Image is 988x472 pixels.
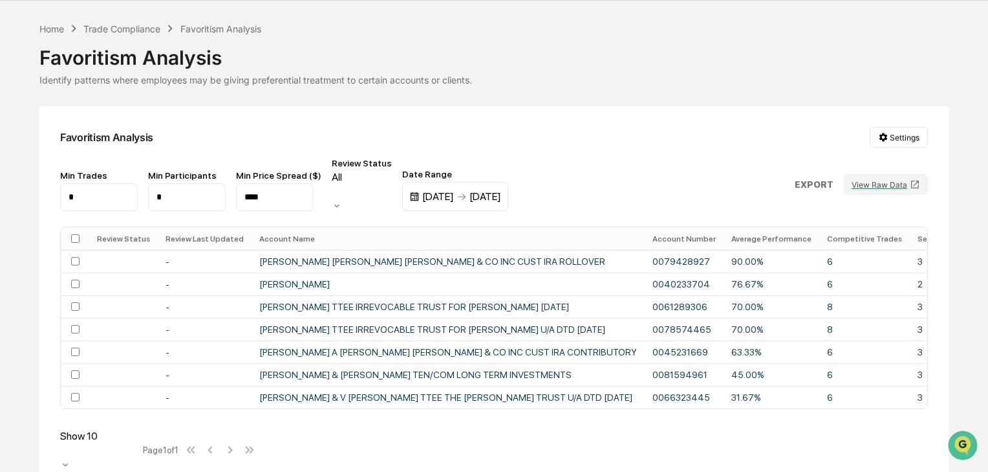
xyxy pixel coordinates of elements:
[252,386,645,409] td: [PERSON_NAME] & V [PERSON_NAME] TTEE THE [PERSON_NAME] TRUST U/A DTD [DATE]
[409,192,420,202] img: calendar
[129,219,156,229] span: Pylon
[26,163,83,176] span: Preclearance
[469,190,501,203] div: [DATE]
[456,192,467,202] img: arrow right
[819,227,910,250] th: Competitive Trades
[724,341,819,363] td: 63.33%
[645,363,724,386] td: 0081594961
[819,273,910,295] td: 6
[724,386,819,409] td: 31.67%
[795,179,833,190] p: EXPORT
[39,74,949,85] div: Identify patterns where employees may be giving preferential treatment to certain accounts or cli...
[910,363,963,386] td: 3
[724,318,819,341] td: 70.00%
[107,163,160,176] span: Attestations
[252,227,645,250] th: Account Name
[252,295,645,318] td: [PERSON_NAME] TTEE IRREVOCABLE TRUST FOR [PERSON_NAME] [DATE]
[844,174,928,195] button: View Raw Data
[89,158,166,181] a: 🗄️Attestations
[158,273,252,295] td: -
[910,273,963,295] td: 2
[910,295,963,318] td: 3
[724,295,819,318] td: 70.00%
[158,295,252,318] td: -
[13,99,36,122] img: 1746055101610-c473b297-6a78-478c-a979-82029cc54cd1
[819,250,910,273] td: 6
[158,318,252,341] td: -
[332,158,392,168] div: Review Status
[180,23,261,34] div: Favoritism Analysis
[252,273,645,295] td: [PERSON_NAME]
[252,341,645,363] td: [PERSON_NAME] A [PERSON_NAME] [PERSON_NAME] & CO INC CUST IRA CONTRIBUTORY
[947,429,982,464] iframe: Open customer support
[910,341,963,363] td: 3
[910,250,963,273] td: 3
[819,295,910,318] td: 8
[910,386,963,409] td: 3
[83,23,160,34] div: Trade Compliance
[236,170,321,181] div: Min Price Spread ($)
[645,227,724,250] th: Account Number
[645,318,724,341] td: 0078574465
[252,363,645,386] td: [PERSON_NAME] & [PERSON_NAME] TEN/COM LONG TERM INVESTMENTS
[724,273,819,295] td: 76.67%
[60,170,138,181] div: Min Trades
[91,219,156,229] a: Powered byPylon
[724,227,819,250] th: Average Performance
[220,103,235,118] button: Start new chat
[252,318,645,341] td: [PERSON_NAME] TTEE IRREVOCABLE TRUST FOR [PERSON_NAME] U/A DTD [DATE]
[148,170,226,181] div: Min Participants
[422,190,454,203] div: [DATE]
[332,171,392,183] div: All
[94,164,104,175] div: 🗄️
[252,250,645,273] td: [PERSON_NAME] [PERSON_NAME] [PERSON_NAME] & CO INC CUST IRA ROLLOVER
[645,273,724,295] td: 0040233704
[910,318,963,341] td: 3
[26,188,81,201] span: Data Lookup
[13,189,23,199] div: 🔎
[158,363,252,386] td: -
[819,318,910,341] td: 8
[819,386,910,409] td: 6
[89,227,158,250] th: Review Status
[724,250,819,273] td: 90.00%
[8,158,89,181] a: 🖐️Preclearance
[645,341,724,363] td: 0045231669
[60,430,138,442] div: Show 10
[39,23,64,34] div: Home
[870,127,928,148] button: Settings
[143,445,178,455] div: Page 1 of 1
[645,250,724,273] td: 0079428927
[158,227,252,250] th: Review Last Updated
[158,341,252,363] td: -
[645,386,724,409] td: 0066323445
[402,169,508,179] div: Date Range
[158,386,252,409] td: -
[44,112,164,122] div: We're available if you need us!
[645,295,724,318] td: 0061289306
[13,164,23,175] div: 🖐️
[819,341,910,363] td: 6
[13,27,235,48] p: How can we help?
[8,183,87,206] a: 🔎Data Lookup
[158,250,252,273] td: -
[910,227,963,250] th: Securities
[44,99,212,112] div: Start new chat
[60,131,153,144] div: Favoritism Analysis
[724,363,819,386] td: 45.00%
[819,363,910,386] td: 6
[39,36,949,69] div: Favoritism Analysis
